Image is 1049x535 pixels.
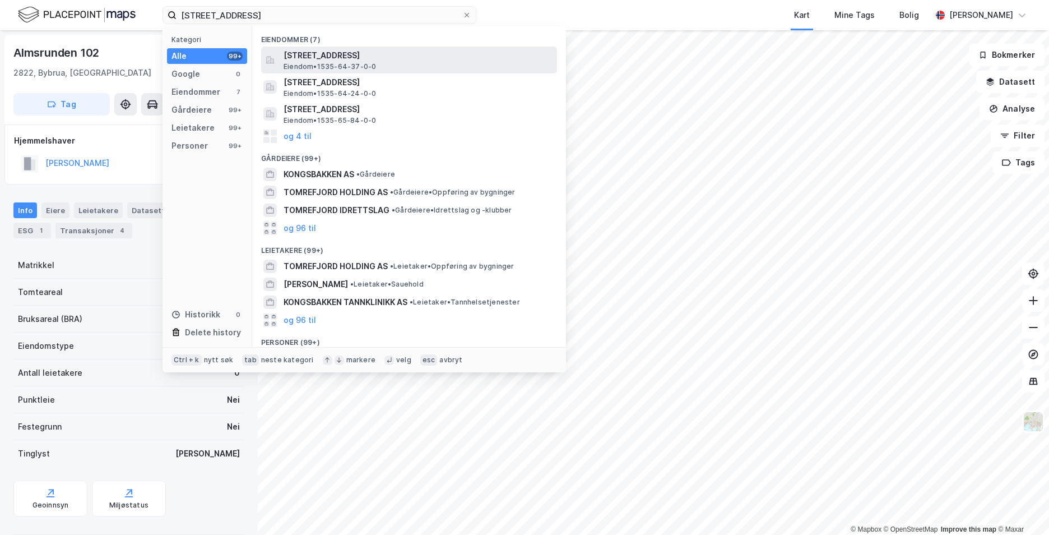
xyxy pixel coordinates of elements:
span: • [390,188,393,196]
div: Geoinnsyn [33,501,69,510]
div: Alle [171,49,187,63]
div: Eiendomstype [18,339,74,353]
div: 2822, Bybrua, [GEOGRAPHIC_DATA] [13,66,151,80]
input: Søk på adresse, matrikkel, gårdeiere, leietakere eller personer [177,7,462,24]
div: avbryt [439,356,462,365]
div: Eiendommer [171,85,220,99]
div: Eiere [41,202,69,218]
button: og 96 til [284,313,316,327]
div: Nei [227,420,240,433]
span: Gårdeiere [356,170,395,179]
div: 0 [234,310,243,319]
div: 4 [117,225,128,236]
div: 1 [35,225,47,236]
a: Mapbox [851,525,881,533]
div: 0 [234,366,240,380]
div: Datasett [127,202,169,218]
div: Mine Tags [834,8,875,22]
div: 99+ [227,141,243,150]
div: Gårdeiere [171,103,212,117]
div: nytt søk [204,356,234,365]
button: og 96 til [284,222,316,235]
button: Tag [13,93,110,116]
div: ESG [13,223,51,238]
div: Delete history [185,326,241,339]
a: OpenStreetMap [884,525,938,533]
span: Leietaker • Oppføring av bygninger [390,262,514,271]
div: esc [420,354,438,366]
div: Info [13,202,37,218]
div: neste kategori [261,356,314,365]
div: [PERSON_NAME] [175,447,240,460]
span: Leietaker • Sauehold [350,280,424,289]
span: • [390,262,393,270]
div: Historikk [171,308,220,321]
img: Z [1023,411,1044,432]
div: Kategori [171,35,247,44]
div: Tomteareal [18,285,63,299]
img: logo.f888ab2527a4732fd821a326f86c7f29.svg [18,5,136,25]
button: Tags [992,151,1045,174]
div: Google [171,67,200,81]
button: Datasett [976,71,1045,93]
div: 99+ [227,105,243,114]
div: Miljøstatus [109,501,148,510]
div: Transaksjoner [55,223,132,238]
div: 0 [234,70,243,79]
span: TOMREFJORD HOLDING AS [284,186,388,199]
span: KONGSBAKKEN AS [284,168,354,181]
span: Gårdeiere • Oppføring av bygninger [390,188,516,197]
div: Personer [171,139,208,153]
span: Eiendom • 1535-64-37-0-0 [284,62,376,71]
span: • [410,298,413,306]
span: TOMREFJORD IDRETTSLAG [284,204,389,217]
span: TOMREFJORD HOLDING AS [284,260,388,273]
div: Hjemmelshaver [14,134,244,147]
button: Bokmerker [969,44,1045,66]
span: • [356,170,360,178]
div: Eiendommer (7) [252,26,566,47]
div: 7 [234,87,243,96]
div: Matrikkel [18,259,54,272]
div: Antall leietakere [18,366,82,380]
span: • [392,206,395,214]
span: [STREET_ADDRESS] [284,103,553,116]
div: Kart [794,8,810,22]
div: Bruksareal (BRA) [18,312,82,326]
button: Filter [991,124,1045,147]
div: Ctrl + k [171,354,202,366]
iframe: Chat Widget [993,481,1049,535]
div: Nei [227,393,240,407]
div: markere [346,356,375,365]
div: tab [242,354,259,366]
span: [STREET_ADDRESS] [284,76,553,89]
span: Eiendom • 1535-64-24-0-0 [284,89,376,98]
span: Eiendom • 1535-65-84-0-0 [284,116,376,125]
div: velg [396,356,411,365]
div: [PERSON_NAME] [949,8,1013,22]
div: Personer (99+) [252,329,566,349]
div: Gårdeiere (99+) [252,145,566,165]
div: 99+ [227,123,243,132]
span: Leietaker • Tannhelsetjenester [410,298,520,307]
span: [PERSON_NAME] [284,278,348,291]
a: Improve this map [941,525,996,533]
button: og 4 til [284,130,312,143]
div: Festegrunn [18,420,62,433]
span: Gårdeiere • Idrettslag og -klubber [392,206,512,215]
div: Leietakere (99+) [252,237,566,257]
span: [STREET_ADDRESS] [284,49,553,62]
div: Leietakere [74,202,123,218]
button: Analyse [980,98,1045,120]
div: 99+ [227,52,243,61]
span: • [350,280,354,288]
div: Almsrunden 102 [13,44,101,62]
span: KONGSBAKKEN TANNKLINIKK AS [284,296,407,309]
div: Punktleie [18,393,55,407]
div: Bolig [899,8,919,22]
div: Leietakere [171,121,215,135]
div: Tinglyst [18,447,50,460]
